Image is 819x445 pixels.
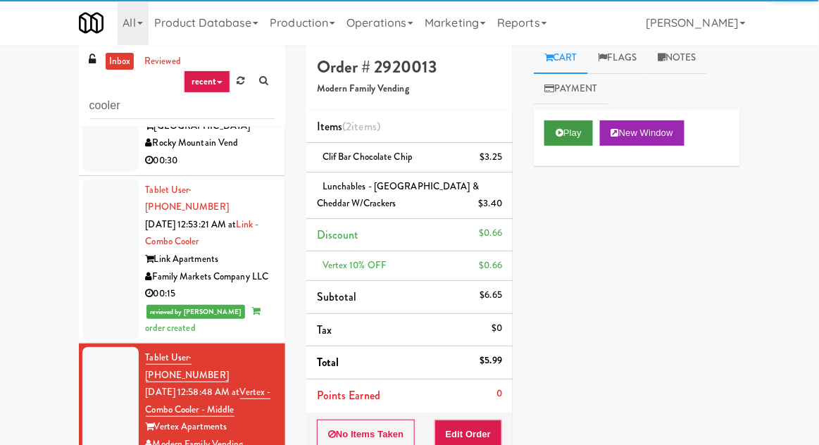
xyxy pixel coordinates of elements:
div: Rocky Mountain Vend [146,134,275,152]
div: Link Apartments [146,251,275,268]
a: Cart [534,42,588,74]
span: Vertex 10% OFF [323,258,387,272]
div: 00:30 [146,152,275,170]
a: Notes [647,42,707,74]
span: Subtotal [317,289,357,305]
div: $5.99 [480,352,503,370]
a: Flags [588,42,648,74]
div: $3.25 [480,149,503,166]
button: Play [544,120,593,146]
div: 0 [496,385,502,403]
a: Vertex - Combo Cooler - Middle [146,385,271,417]
span: (2 ) [342,118,380,134]
a: reviewed [141,53,185,70]
a: inbox [106,53,135,70]
span: [DATE] 12:53:21 AM at [146,218,237,231]
span: · [PHONE_NUMBER] [146,351,229,382]
div: $6.65 [480,287,503,304]
input: Search vision orders [89,93,275,119]
h4: Order # 2920013 [317,58,502,76]
div: $0.66 [480,257,503,275]
div: Family Markets Company LLC [146,268,275,286]
ng-pluralize: items [352,118,377,134]
span: [DATE] 12:58:48 AM at [146,385,240,399]
button: New Window [600,120,684,146]
a: Tablet User· [PHONE_NUMBER] [146,183,229,214]
span: Items [317,118,380,134]
span: Tax [317,322,332,338]
h5: Modern Family Vending [317,84,502,94]
span: Total [317,354,339,370]
div: $0.66 [480,225,503,242]
span: Discount [317,227,359,243]
span: Clif Bar Chocolate Chip [323,150,413,163]
div: $3.40 [479,195,503,213]
img: Micromart [79,11,104,35]
span: Lunchables - [GEOGRAPHIC_DATA] & Cheddar w/Crackers [317,180,479,211]
div: [GEOGRAPHIC_DATA] [146,118,275,135]
div: $0 [492,320,502,337]
div: Vertex Apartments [146,418,275,436]
span: Points Earned [317,387,380,403]
a: Tablet User· [PHONE_NUMBER] [146,351,229,382]
div: 00:15 [146,285,275,303]
span: reviewed by [PERSON_NAME] [146,305,246,319]
li: Tablet User· [PHONE_NUMBER][DATE] 12:53:21 AM atLink - Combo CoolerLink ApartmentsFamily Markets ... [79,176,285,344]
a: Payment [534,73,608,105]
a: recent [184,70,230,93]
